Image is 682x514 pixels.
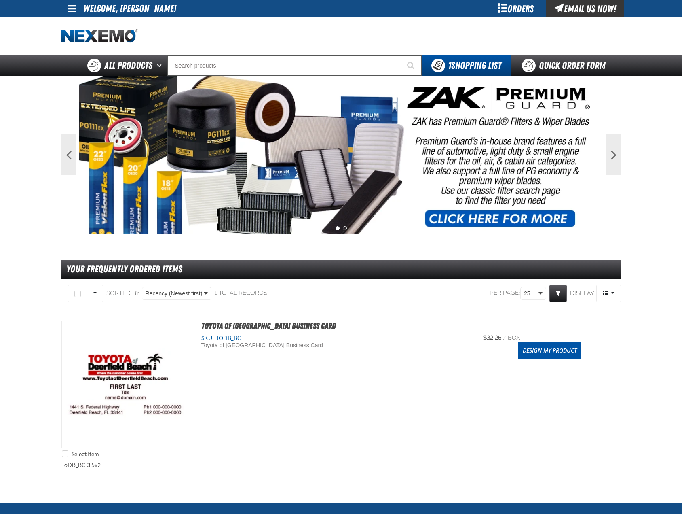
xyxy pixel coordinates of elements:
button: Start Searching [401,55,422,76]
span: TODB_BC [214,335,241,341]
img: PG Filters & Wipers [79,76,603,234]
button: 2 of 2 [343,226,347,230]
a: Quick Order Form [511,55,621,76]
div: SKU: [201,334,468,342]
span: All Products [104,58,152,73]
span: $32.26 [483,334,501,341]
button: You have 1 Shopping List. Open to view details [422,55,511,76]
div: 1 total records [215,289,267,297]
button: 1 of 2 [336,226,340,230]
a: Toyota of [GEOGRAPHIC_DATA] Business Card [201,321,336,331]
span: / [503,334,506,341]
div: ToDB_BC 3.5x2 [61,308,621,481]
a: Expand or Collapse Grid Filters [549,285,567,302]
img: Nexemo logo [61,29,138,43]
span: Shopping List [448,60,501,71]
strong: 1 [448,60,451,71]
img: Toyota of Deerfield Beach Business Card [62,321,189,448]
input: Select Item [62,450,68,457]
input: Search [167,55,422,76]
span: Display: [570,289,595,296]
span: Recency (Newest first) [146,289,203,298]
span: Product Grid Views Toolbar [597,285,621,302]
: View Details of the Toyota of Deerfield Beach Business Card [62,321,189,448]
button: Product Grid Views Toolbar [596,285,621,302]
span: Sorted By: [106,289,141,296]
div: Toyota of [GEOGRAPHIC_DATA] Business Card [201,342,361,349]
span: 25 [524,289,537,298]
span: box [508,334,520,341]
label: Select Item [62,450,99,458]
button: Previous [61,134,76,175]
a: Design My Product [518,342,581,359]
span: Per page: [490,289,520,297]
button: Rows selection options [87,285,103,302]
div: Your Frequently Ordered Items [61,260,621,279]
button: Open All Products pages [154,55,167,76]
button: Next [606,134,621,175]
